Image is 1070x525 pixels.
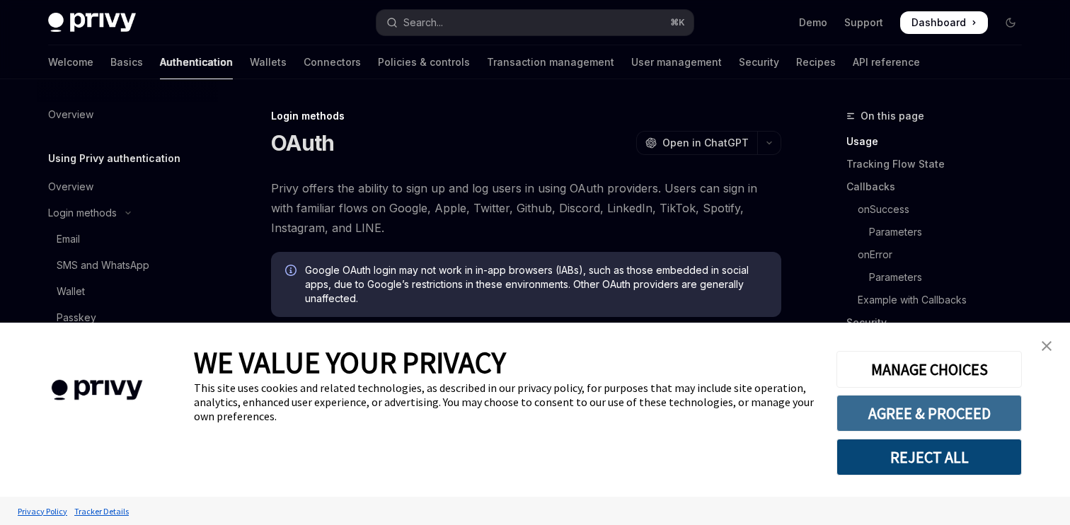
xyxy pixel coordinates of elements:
span: On this page [861,108,924,125]
a: onSuccess [846,198,1033,221]
div: Login methods [271,109,781,123]
a: Usage [846,130,1033,153]
a: Email [37,226,218,252]
a: Tracking Flow State [846,153,1033,175]
span: WE VALUE YOUR PRIVACY [194,344,506,381]
a: Callbacks [846,175,1033,198]
a: Parameters [846,266,1033,289]
a: Parameters [846,221,1033,243]
div: SMS and WhatsApp [57,257,149,274]
span: Dashboard [911,16,966,30]
a: Basics [110,45,143,79]
a: Connectors [304,45,361,79]
a: Support [844,16,883,30]
a: Demo [799,16,827,30]
a: SMS and WhatsApp [37,253,218,278]
a: Welcome [48,45,93,79]
div: Overview [48,106,93,123]
button: AGREE & PROCEED [836,395,1022,432]
a: Overview [37,102,218,127]
a: Security [739,45,779,79]
h1: OAuth [271,130,334,156]
span: Google OAuth login may not work in in-app browsers (IABs), such as those embedded in social apps,... [305,263,767,306]
button: Open search [376,10,694,35]
h5: Using Privy authentication [48,150,180,167]
div: Wallet [57,283,85,300]
a: Dashboard [900,11,988,34]
img: close banner [1042,341,1052,351]
a: Privacy Policy [14,499,71,524]
a: onError [846,243,1033,266]
a: Example with Callbacks [846,289,1033,311]
a: Tracker Details [71,499,132,524]
div: This site uses cookies and related technologies, as described in our privacy policy, for purposes... [194,381,815,423]
a: Wallet [37,279,218,304]
a: Transaction management [487,45,614,79]
a: Overview [37,174,218,200]
div: Email [57,231,80,248]
a: API reference [853,45,920,79]
a: Recipes [796,45,836,79]
div: Passkey [57,309,96,326]
div: Search... [403,14,443,31]
a: Security [846,311,1033,334]
button: REJECT ALL [836,439,1022,475]
button: MANAGE CHOICES [836,351,1022,388]
div: Login methods [48,204,117,221]
span: Privy offers the ability to sign up and log users in using OAuth providers. Users can sign in wit... [271,178,781,238]
a: Wallets [250,45,287,79]
button: Open in ChatGPT [636,131,757,155]
a: Authentication [160,45,233,79]
span: ⌘ K [670,17,685,28]
span: Open in ChatGPT [662,136,749,150]
a: close banner [1032,332,1061,360]
img: company logo [21,359,173,421]
img: dark logo [48,13,136,33]
svg: Info [285,265,299,279]
button: Toggle dark mode [999,11,1022,34]
a: Policies & controls [378,45,470,79]
a: Passkey [37,305,218,330]
button: Toggle Login methods section [37,200,218,226]
a: User management [631,45,722,79]
div: Overview [48,178,93,195]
